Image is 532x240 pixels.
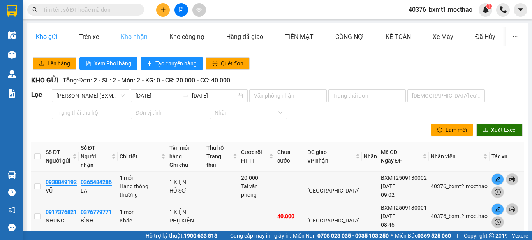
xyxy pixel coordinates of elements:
[221,59,243,68] span: Quét đơn
[46,158,70,164] span: Người gửi
[241,158,255,164] span: HTTT
[169,179,186,185] span: 1 KIỆN
[506,206,518,212] span: printer
[192,91,236,100] input: Ngày kết thúc
[81,153,96,168] span: Người nhận
[429,172,490,201] td: 40376_bxmt2.mocthao
[391,234,393,237] span: ⚪️
[491,216,504,228] button: clock-circle
[483,127,488,133] span: download
[206,153,221,168] span: Trạng thái
[486,4,492,9] sup: 1
[8,70,16,78] img: warehouse-icon
[86,61,91,67] span: file-text
[475,32,496,42] div: Đã Hủy
[230,231,291,240] span: Cung cấp máy in - giấy in:
[120,152,160,161] span: Chi tiết
[381,203,427,212] div: BXMT2509130001
[121,32,148,42] div: Kho nhận
[81,209,112,215] span: 0376779771
[446,126,467,134] span: Làm mới
[417,233,451,239] strong: 0369 525 060
[120,183,148,198] span: Hàng thông thường
[381,183,397,189] span: [DATE]
[307,217,360,224] span: [GEOGRAPHIC_DATA]
[120,208,166,225] div: 1 món
[31,91,42,98] span: Lọc
[8,51,16,59] img: warehouse-icon
[506,203,518,215] button: printer
[146,231,217,240] span: Hỗ trợ kỹ thuật:
[226,32,263,42] div: Hàng đã giao
[277,148,303,165] div: Chưa cước
[517,6,524,13] span: caret-down
[513,34,518,39] span: ellipsis
[506,27,524,46] button: ellipsis
[506,173,518,185] button: printer
[476,124,523,136] button: downloadXuất Excel
[386,32,411,42] div: KẾ TOÁN
[120,217,132,224] span: Khác
[63,77,230,84] span: Tổng: Đơn: 2 - SL: 2 - Món: 2 - KG: 0 - CR: 20.000 - CC: 40.000
[8,31,16,39] img: warehouse-icon
[429,201,490,231] td: 40376_bxmt2.mocthao
[8,224,16,231] span: message
[141,57,203,70] button: plusTạo chuyến hàng
[206,57,250,70] button: scanQuét đơn
[147,61,152,67] span: plus
[155,59,197,68] span: Tạo chuyến hàng
[136,91,180,100] input: Ngày bắt đầu
[223,231,224,240] span: |
[490,142,524,172] th: Tác vụ
[33,57,76,70] button: uploadLên hàng
[489,233,494,238] span: copyright
[241,149,262,155] span: Cước rồi
[39,61,44,67] span: upload
[492,206,504,212] span: edit
[184,233,217,239] strong: 1900 633 818
[241,175,258,181] span: 20.000
[317,233,389,239] strong: 0708 023 035 - 0935 103 250
[81,179,112,186] span: 0365484286
[32,7,38,12] span: search
[120,173,166,199] div: 1 món
[31,76,59,84] span: KHO GỬI
[491,186,504,198] button: clock-circle
[431,152,482,161] span: Nhân viên
[457,231,458,240] span: |
[169,217,194,224] span: PHỤ KIỆN
[46,149,60,155] span: Số ĐT
[437,127,442,133] span: sync
[46,217,65,224] span: NHUNG
[46,209,77,215] span: 0917376821
[492,176,504,182] span: edit
[381,149,397,155] span: Mã GD
[381,213,397,219] span: [DATE]
[81,187,89,194] span: LAI
[183,93,189,99] span: to
[381,222,395,228] span: 08:46
[206,145,224,151] span: Thu hộ
[192,3,206,17] button: aim
[79,32,99,42] div: Trên xe
[43,5,135,14] input: Tìm tên, số ĐT hoặc mã đơn
[8,189,16,196] span: question-circle
[514,3,527,17] button: caret-down
[8,171,16,179] img: warehouse-icon
[482,6,489,13] img: icon-new-feature
[364,152,377,161] div: Nhãn
[169,187,187,194] span: HỒ SƠ
[381,192,395,198] span: 09:02
[178,7,184,12] span: file-add
[81,145,95,151] span: Số ĐT
[94,59,131,68] span: Xem Phơi hàng
[395,231,451,240] span: Miền Bắc
[8,89,16,98] img: solution-icon
[491,126,516,134] span: Xuất Excel
[241,183,258,198] span: Tại văn phòng
[307,149,327,155] span: ĐC giao
[79,57,137,70] button: file-textXem Phơi hàng
[169,144,203,169] div: Tên món hàng Ghi chú
[492,189,504,195] span: clock-circle
[8,206,16,214] span: notification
